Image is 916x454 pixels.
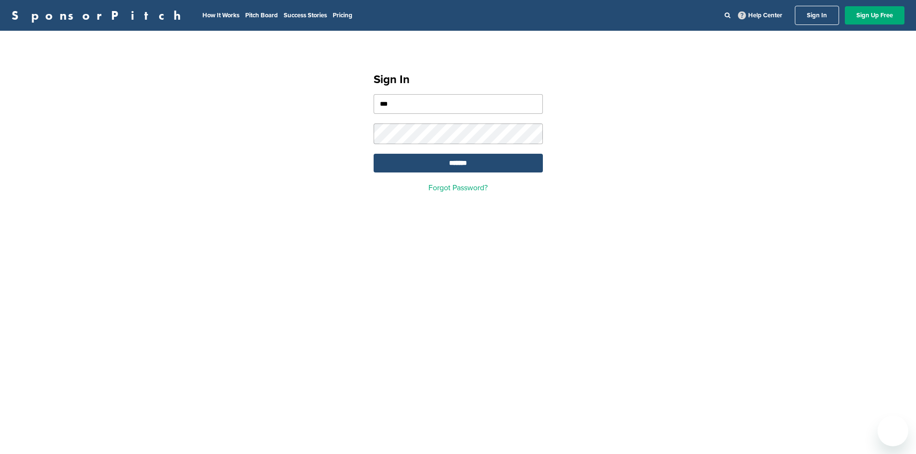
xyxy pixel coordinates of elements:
[878,416,908,446] iframe: Button to launch messaging window
[202,12,239,19] a: How It Works
[845,6,904,25] a: Sign Up Free
[12,9,187,22] a: SponsorPitch
[428,183,488,193] a: Forgot Password?
[284,12,327,19] a: Success Stories
[736,10,784,21] a: Help Center
[795,6,839,25] a: Sign In
[245,12,278,19] a: Pitch Board
[374,71,543,88] h1: Sign In
[333,12,352,19] a: Pricing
